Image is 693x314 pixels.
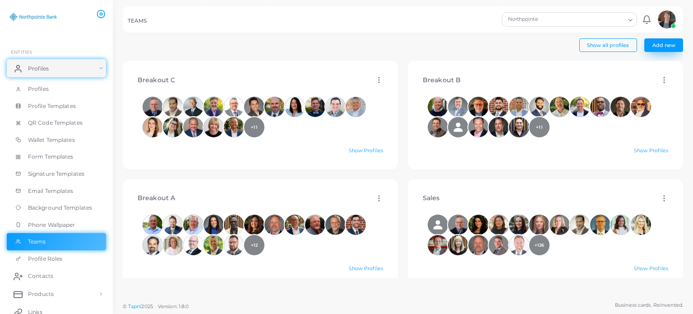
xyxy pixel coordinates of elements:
[244,215,264,235] img: avatar
[423,194,440,202] h4: Sales
[224,97,244,117] img: avatar
[163,235,183,255] span: Kelly Lee
[590,97,610,117] img: avatar
[349,265,383,272] a: Show Profiles
[163,215,183,235] img: avatar
[644,38,683,52] button: Add new
[224,235,244,255] span: Jeff Morgan
[325,215,346,235] img: avatar
[448,215,468,235] span: Alan Lacey
[28,255,62,263] span: Profile Roles
[468,235,489,255] img: avatar
[7,183,106,200] a: Email Templates
[509,117,529,137] img: avatar
[489,215,509,235] span: Alyssa Lopes
[143,235,163,255] img: avatar
[203,97,224,117] span: Mark Goodson
[468,97,489,117] img: avatar
[550,215,570,235] span: Andrea Stadler
[428,97,448,117] span: Brandon Meier
[346,97,366,117] span: Michael Quin
[28,119,83,127] span: QR Code Templates
[535,243,544,247] span: +126
[550,215,570,235] img: avatar
[631,215,651,235] span: Becky Kendall
[203,215,224,235] img: avatar
[570,97,590,117] img: avatar
[615,301,683,309] span: Business cards. Reinvented.
[203,215,224,235] span: Tiffany Ressetar
[7,80,106,98] a: Profiles
[7,148,106,165] a: Form Templates
[128,18,147,24] h5: TEAMS
[183,117,203,137] span: Ken Ahrens
[428,215,448,235] span: Logan Crow
[610,215,631,235] span: Ashley DeYoung
[468,235,489,255] span: Bill Willoughby
[251,125,257,129] span: +11
[28,187,74,195] span: Email Templates
[529,215,550,235] span: Amy Butler
[529,97,550,117] img: avatar
[128,303,142,309] a: Tapni
[536,125,542,129] span: +11
[346,215,366,235] img: avatar
[448,117,468,137] span: Joseph Ciullo
[634,147,668,154] a: Show Profiles
[7,199,106,216] a: Background Templates
[28,204,92,212] span: Background Templates
[8,9,58,25] a: logo
[468,117,489,137] img: avatar
[610,97,631,117] img: avatar
[305,215,325,235] span: Paul Munsie
[448,97,468,117] span: Dave Bergstrom
[570,215,590,235] span: Anthony Ciullo
[7,267,106,285] a: Contacts
[224,117,244,137] span: Justin Conrad
[203,235,224,255] span: Jeff Prow
[428,117,448,137] img: avatar
[489,235,509,255] span: BJ Maselli
[183,215,203,235] span: Timothy Tusing
[631,215,651,235] img: avatar
[163,117,183,137] span: Lindsay Ratterman
[203,117,224,137] span: Karen Beeson
[183,215,203,235] img: avatar
[631,97,651,117] img: avatar
[573,14,625,24] input: Search for option
[346,97,366,117] img: avatar
[244,215,264,235] span: Stacy Bishop
[452,121,464,133] svg: person fill
[7,98,106,115] a: Profile Templates
[143,215,163,235] img: avatar
[448,235,468,255] span: Beth Brandt
[448,97,468,117] img: avatar
[143,235,163,255] span: Kevin Weaver
[579,38,637,52] button: Show all profiles
[509,215,529,235] span: Amanda Jones
[285,97,305,117] span: Theri Isaacs
[489,97,509,117] span: Zack Maurer
[7,285,106,303] a: Products
[7,165,106,183] a: Signature Templates
[432,219,444,231] svg: person fill
[141,303,152,310] span: 2025
[428,235,448,255] span: Benjamin Adams
[28,272,53,280] span: Contacts
[305,97,325,117] span: Ryan Gummere
[28,170,84,178] span: Signature Templates
[203,97,224,117] img: avatar
[183,235,203,255] img: avatar
[123,303,189,310] span: ©
[138,194,175,202] h4: Breakout A
[285,215,305,235] img: avatar
[224,117,244,137] img: avatar
[285,97,305,117] img: avatar
[570,215,590,235] img: avatar
[264,215,285,235] span: Bill Willoughby
[143,117,163,137] img: avatar
[224,215,244,235] img: avatar
[224,235,244,255] img: avatar
[7,233,106,250] a: Teams
[138,76,175,84] h4: Breakout C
